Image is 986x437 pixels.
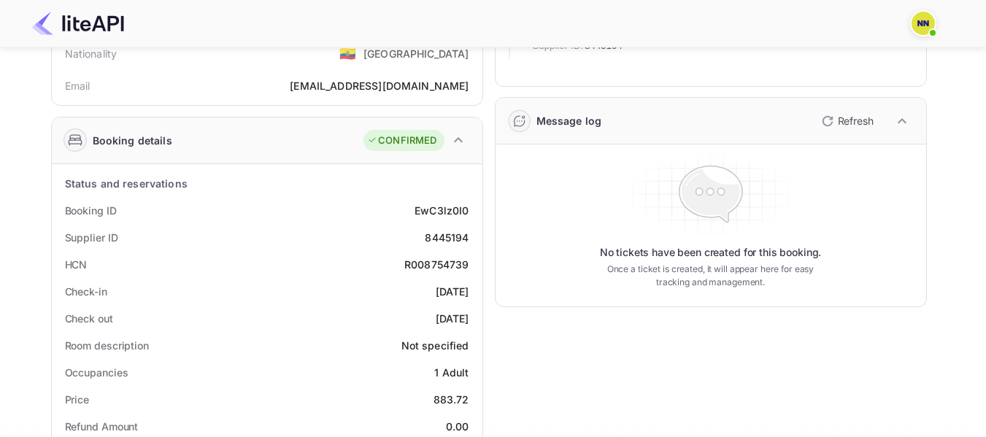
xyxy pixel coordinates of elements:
div: Check-in [65,284,107,299]
div: Nationality [65,46,118,61]
div: HCN [65,257,88,272]
div: [GEOGRAPHIC_DATA] [363,46,469,61]
div: Room description [65,338,149,353]
div: Check out [65,311,113,326]
div: 883.72 [434,392,469,407]
p: Refresh [838,113,874,128]
div: [DATE] [436,311,469,326]
button: Refresh [813,109,879,133]
div: Supplier ID [65,230,118,245]
div: Not specified [401,338,469,353]
div: Status and reservations [65,176,188,191]
div: R008754739 [404,257,469,272]
div: Email [65,78,90,93]
div: 8445194 [425,230,469,245]
div: [EMAIL_ADDRESS][DOMAIN_NAME] [290,78,469,93]
p: No tickets have been created for this booking. [600,245,822,260]
img: N/A N/A [912,12,935,35]
div: 1 Adult [434,365,469,380]
div: EwC3lz0I0 [415,203,469,218]
div: Booking ID [65,203,117,218]
div: CONFIRMED [367,134,436,148]
div: Refund Amount [65,419,139,434]
div: Booking details [93,133,172,148]
div: Price [65,392,90,407]
p: Once a ticket is created, it will appear here for easy tracking and management. [596,263,826,289]
div: Occupancies [65,365,128,380]
img: LiteAPI Logo [32,12,124,35]
span: United States [339,40,356,66]
div: [DATE] [436,284,469,299]
div: 0.00 [446,419,469,434]
div: Message log [536,113,602,128]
